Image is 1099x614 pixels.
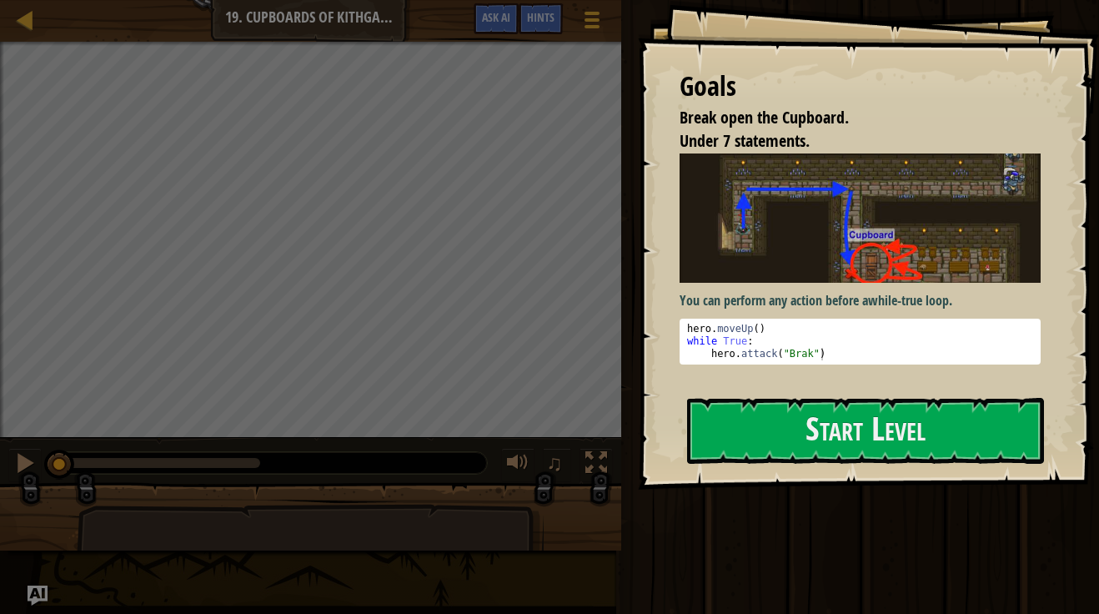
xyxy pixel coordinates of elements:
[28,586,48,606] button: Ask AI
[501,448,534,482] button: Adjust volume
[543,448,571,482] button: ♫
[680,129,810,152] span: Under 7 statements.
[527,9,555,25] span: Hints
[482,9,510,25] span: Ask AI
[680,291,1041,310] p: You can perform any action before a .
[474,3,519,34] button: Ask AI
[659,129,1036,153] li: Under 7 statements.
[571,3,613,43] button: Show game menu
[680,68,1041,106] div: Goals
[546,450,563,476] span: ♫
[687,398,1044,464] button: Start Level
[8,448,42,482] button: Ctrl + P: Pause
[680,153,1041,283] img: Cupboards of kithgard
[659,106,1036,130] li: Break open the Cupboard.
[868,291,949,310] strong: while-true loop
[580,448,613,482] button: Toggle fullscreen
[680,106,849,128] span: Break open the Cupboard.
